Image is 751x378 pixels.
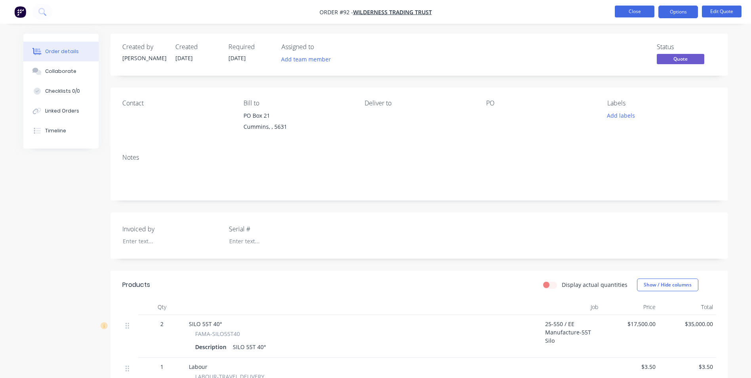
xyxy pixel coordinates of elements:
span: SILO 55T 40° [189,320,222,328]
div: Status [657,43,716,51]
span: [DATE] [175,54,193,62]
label: Display actual quantities [562,281,627,289]
button: Options [658,6,698,18]
div: [PERSON_NAME] [122,54,166,62]
button: Add labels [603,110,639,121]
button: Close [615,6,654,17]
div: Required [228,43,272,51]
a: Wilderness Trading Trust [353,8,432,16]
div: Notes [122,154,716,161]
span: $3.50 [662,363,713,371]
button: Add team member [281,54,335,65]
span: Order #92 - [319,8,353,16]
div: Created by [122,43,166,51]
div: Created [175,43,219,51]
div: Linked Orders [45,107,79,115]
span: Labour [189,363,207,370]
div: Price [601,299,659,315]
div: Description [195,341,230,353]
span: Quote [657,54,704,64]
div: Qty [138,299,186,315]
div: Cummins, , 5631 [243,121,352,132]
div: Timeline [45,127,66,134]
div: Assigned to [281,43,361,51]
div: Order details [45,48,79,55]
div: SILO 55T 40° [230,341,269,353]
label: Serial # [229,224,328,234]
button: Quote [657,54,704,66]
button: Add team member [277,54,335,65]
div: Deliver to [365,99,473,107]
button: Checklists 0/0 [23,81,99,101]
div: Job [542,299,601,315]
button: Edit Quote [702,6,741,17]
button: Timeline [23,121,99,141]
div: Checklists 0/0 [45,88,80,95]
span: 1 [160,363,164,371]
div: Bill to [243,99,352,107]
div: PO [486,99,595,107]
span: $3.50 [605,363,656,371]
div: Contact [122,99,231,107]
span: 2 [160,320,164,328]
span: [DATE] [228,54,246,62]
button: Linked Orders [23,101,99,121]
span: $17,500.00 [605,320,656,328]
div: PO Box 21 [243,110,352,121]
button: Show / Hide columns [637,279,698,291]
div: Products [122,280,150,290]
label: Invoiced by [122,224,221,234]
img: Factory [14,6,26,18]
span: FAMA-SILO55T40 [195,330,240,338]
button: Order details [23,42,99,61]
div: Labels [607,99,716,107]
div: PO Box 21Cummins, , 5631 [243,110,352,136]
span: $35,000.00 [662,320,713,328]
button: Collaborate [23,61,99,81]
div: Total [659,299,716,315]
div: 25-550 / EE Manufacture-55T Silo [542,315,601,358]
div: Collaborate [45,68,76,75]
